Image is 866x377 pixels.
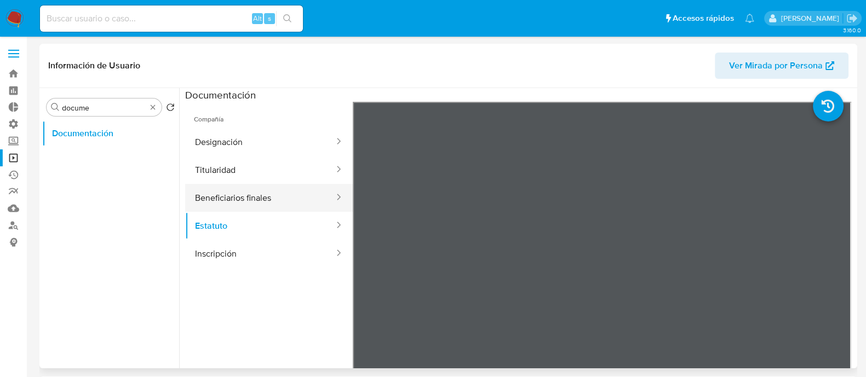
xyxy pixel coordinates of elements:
input: Buscar [62,103,146,113]
span: Alt [253,13,262,24]
button: search-icon [276,11,299,26]
span: Ver Mirada por Persona [729,53,823,79]
span: s [268,13,271,24]
span: Accesos rápidos [673,13,734,24]
a: Salir [846,13,858,24]
button: Documentación [42,120,179,147]
button: Buscar [51,103,60,112]
a: Notificaciones [745,14,754,23]
button: Borrar [148,103,157,112]
p: yanina.loff@mercadolibre.com [781,13,842,24]
button: Volver al orden por defecto [166,103,175,115]
input: Buscar usuario o caso... [40,11,303,26]
button: Ver Mirada por Persona [715,53,848,79]
h1: Información de Usuario [48,60,140,71]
